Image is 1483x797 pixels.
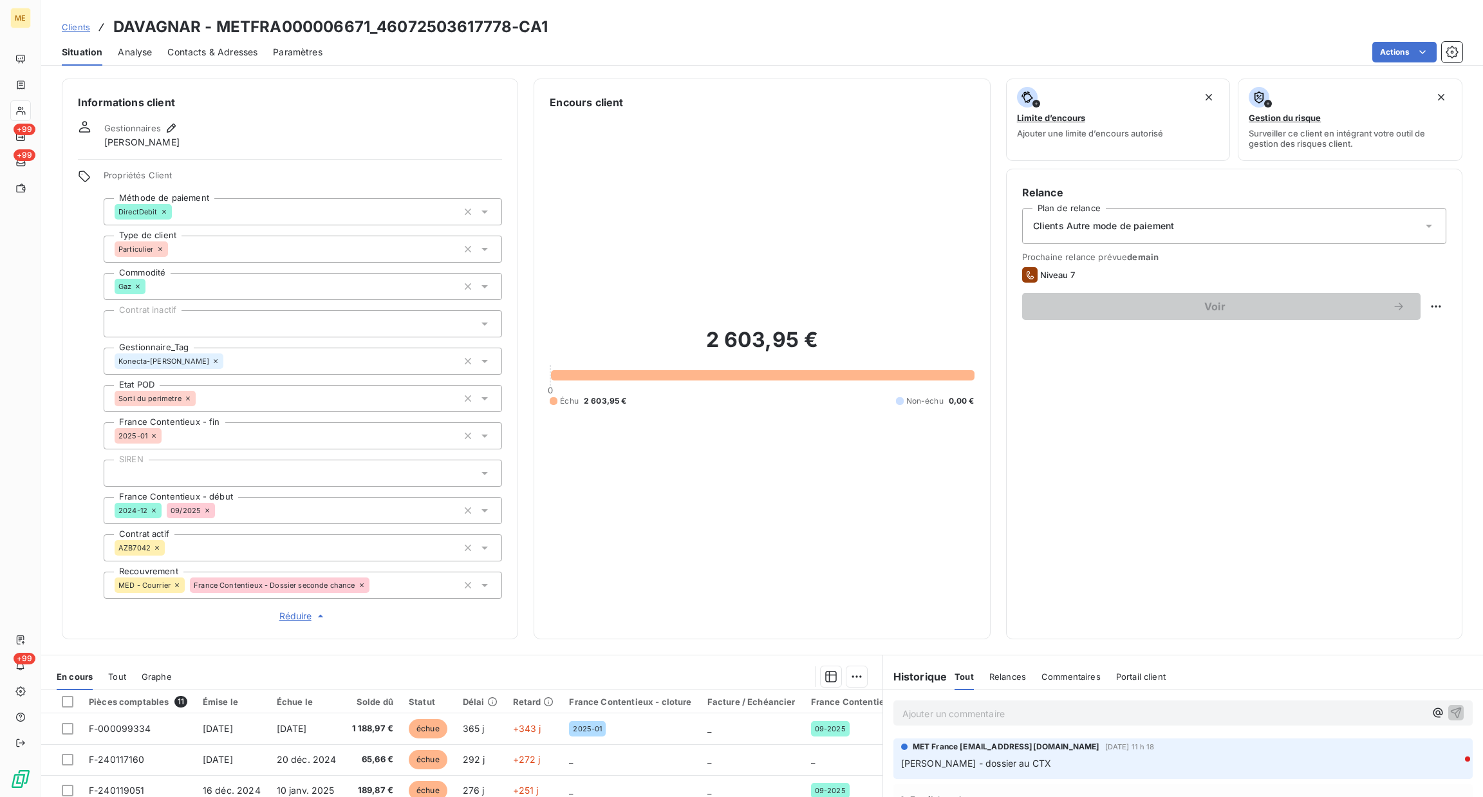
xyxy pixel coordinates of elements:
span: [DATE] [203,723,233,734]
span: +343 j [513,723,541,734]
span: _ [707,785,711,796]
h2: 2 603,95 € [550,327,974,366]
span: échue [409,719,447,738]
span: F-000099334 [89,723,151,734]
span: Commentaires [1041,671,1101,682]
input: Ajouter une valeur [115,318,125,330]
div: Échue le [277,697,337,707]
div: Pièces comptables [89,696,187,708]
input: Ajouter une valeur [168,243,178,255]
span: _ [707,723,711,734]
input: Ajouter une valeur [215,505,225,516]
div: France Contentieux - ouverture [811,697,945,707]
span: Propriétés Client [104,170,502,188]
input: Ajouter une valeur [196,393,206,404]
span: 292 j [463,754,485,765]
input: Ajouter une valeur [115,467,125,479]
button: Limite d’encoursAjouter une limite d’encours autorisé [1006,79,1231,161]
span: 1 188,97 € [352,722,394,735]
span: Non-échu [906,395,944,407]
span: Graphe [142,671,172,682]
span: [DATE] [203,754,233,765]
span: 2 603,95 € [584,395,627,407]
span: échue [409,750,447,769]
span: _ [707,754,711,765]
span: Portail client [1116,671,1166,682]
span: Tout [108,671,126,682]
span: Prochaine relance prévue [1022,252,1446,262]
h6: Informations client [78,95,502,110]
span: Clients Autre mode de paiement [1033,220,1175,232]
span: F-240119051 [89,785,145,796]
div: Facture / Echéancier [707,697,796,707]
span: 2024-12 [118,507,147,514]
div: Statut [409,697,447,707]
iframe: Intercom live chat [1439,753,1470,784]
button: Gestion du risqueSurveiller ce client en intégrant votre outil de gestion des risques client. [1238,79,1462,161]
input: Ajouter une valeur [223,355,234,367]
div: Délai [463,697,498,707]
span: 189,87 € [352,784,394,797]
span: 0 [548,385,553,395]
span: +99 [14,653,35,664]
input: Ajouter une valeur [165,542,175,554]
span: Relances [989,671,1026,682]
span: +251 j [513,785,539,796]
span: 11 [174,696,187,708]
span: MET France [EMAIL_ADDRESS][DOMAIN_NAME] [913,741,1100,753]
span: Gaz [118,283,131,290]
h3: DAVAGNAR - METFRA000006671_46072503617778-CA1 [113,15,548,39]
span: Tout [955,671,974,682]
span: Clients [62,22,90,32]
span: 09/2025 [171,507,201,514]
span: 16 déc. 2024 [203,785,261,796]
input: Ajouter une valeur [369,579,380,591]
span: Réduire [279,610,327,623]
span: demain [1127,252,1159,262]
span: 2025-01 [118,432,147,440]
span: Particulier [118,245,154,253]
span: [DATE] 11 h 18 [1105,743,1155,751]
span: 0,00 € [949,395,975,407]
span: Konecta-[PERSON_NAME] [118,357,209,365]
span: Situation [62,46,102,59]
span: [DATE] [277,723,307,734]
span: _ [569,754,573,765]
span: +99 [14,149,35,161]
span: Niveau 7 [1040,270,1075,280]
span: Sorti du perimetre [118,395,182,402]
span: 10 janv. 2025 [277,785,335,796]
img: Logo LeanPay [10,769,31,789]
span: Surveiller ce client en intégrant votre outil de gestion des risques client. [1249,128,1451,149]
div: Solde dû [352,697,394,707]
span: +99 [14,124,35,135]
span: Limite d’encours [1017,113,1085,123]
span: 20 déc. 2024 [277,754,337,765]
div: ME [10,8,31,28]
h6: Relance [1022,185,1446,200]
a: Clients [62,21,90,33]
input: Ajouter une valeur [145,281,156,292]
span: AZB7042 [118,544,151,552]
h6: Historique [883,669,947,684]
div: Retard [513,697,554,707]
input: Ajouter une valeur [172,206,182,218]
span: Paramètres [273,46,322,59]
span: En cours [57,671,93,682]
span: France Contentieux - Dossier seconde chance [194,581,355,589]
input: Ajouter une valeur [162,430,172,442]
span: DirectDebit [118,208,158,216]
span: Contacts & Adresses [167,46,257,59]
h6: Encours client [550,95,623,110]
span: _ [811,754,815,765]
button: Voir [1022,293,1421,320]
span: Voir [1038,301,1392,312]
span: Gestion du risque [1249,113,1321,123]
span: MED - Courrier [118,581,171,589]
span: [PERSON_NAME] [104,136,180,149]
span: _ [569,785,573,796]
span: 09-2025 [815,787,846,794]
span: 2025-01 [573,725,602,733]
span: Échu [560,395,579,407]
div: Émise le [203,697,261,707]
